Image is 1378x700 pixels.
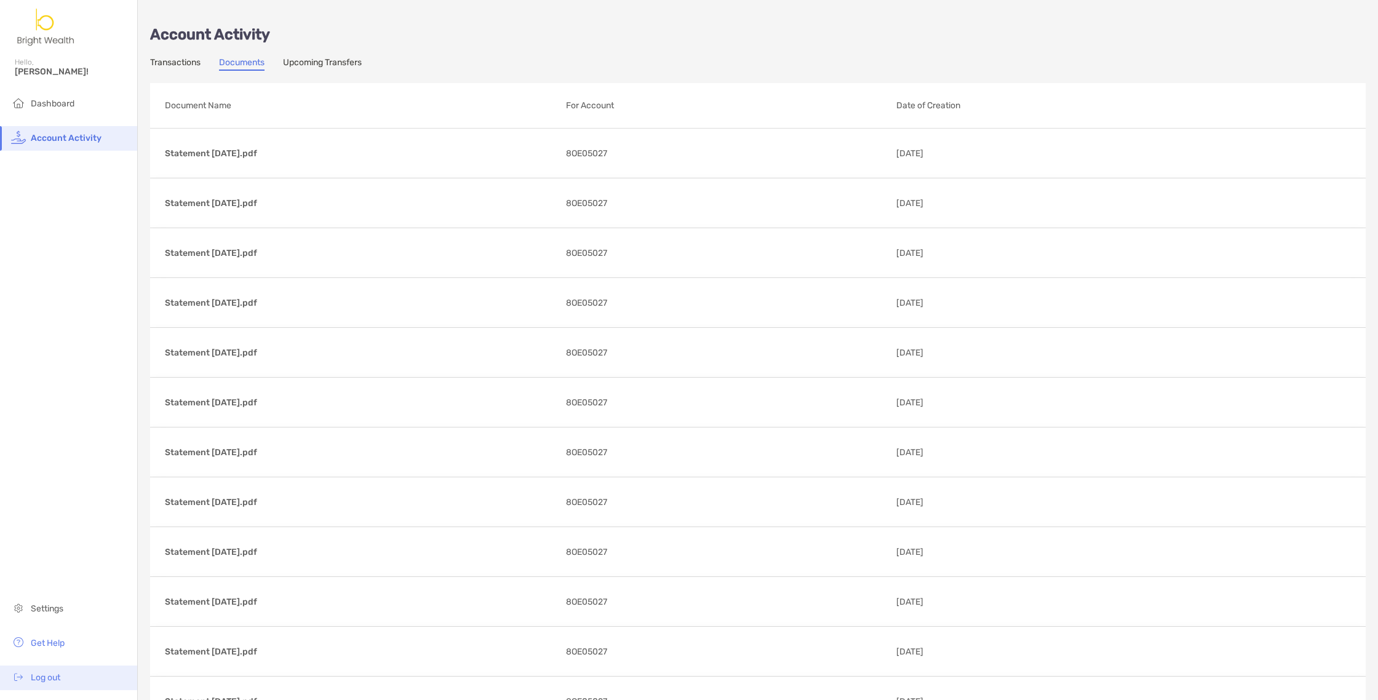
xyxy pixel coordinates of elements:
img: get-help icon [11,635,26,650]
p: Statement [DATE].pdf [165,594,556,610]
span: 8OE05027 [566,544,607,560]
img: household icon [11,95,26,110]
img: settings icon [11,600,26,615]
p: [DATE] [896,594,1074,610]
p: For Account [566,98,886,113]
p: Statement [DATE].pdf [165,245,556,261]
p: [DATE] [896,146,1074,161]
p: Date of Creation [896,98,1252,113]
p: [DATE] [896,495,1074,510]
img: Zoe Logo [15,5,78,49]
p: Statement [DATE].pdf [165,544,556,560]
p: Statement [DATE].pdf [165,495,556,510]
p: Document Name [165,98,556,113]
span: [PERSON_NAME]! [15,66,130,77]
p: Statement [DATE].pdf [165,644,556,659]
p: Statement [DATE].pdf [165,445,556,460]
span: 8OE05027 [566,594,607,610]
span: 8OE05027 [566,196,607,211]
span: 8OE05027 [566,146,607,161]
span: 8OE05027 [566,395,607,410]
span: Account Activity [31,133,102,143]
p: Statement [DATE].pdf [165,345,556,360]
span: 8OE05027 [566,245,607,261]
span: Get Help [31,638,65,648]
a: Transactions [150,57,201,71]
img: activity icon [11,130,26,145]
p: [DATE] [896,295,1074,311]
p: [DATE] [896,644,1074,659]
span: 8OE05027 [566,644,607,659]
p: [DATE] [896,544,1074,560]
span: Log out [31,672,60,683]
span: 8OE05027 [566,295,607,311]
p: [DATE] [896,245,1074,261]
p: [DATE] [896,445,1074,460]
p: Account Activity [150,27,1366,42]
p: Statement [DATE].pdf [165,395,556,410]
span: Settings [31,603,63,614]
a: Upcoming Transfers [283,57,362,71]
span: 8OE05027 [566,445,607,460]
p: Statement [DATE].pdf [165,295,556,311]
span: Dashboard [31,98,74,109]
img: logout icon [11,669,26,684]
p: Statement [DATE].pdf [165,196,556,211]
span: 8OE05027 [566,495,607,510]
p: [DATE] [896,345,1074,360]
p: [DATE] [896,196,1074,211]
p: Statement [DATE].pdf [165,146,556,161]
span: 8OE05027 [566,345,607,360]
p: [DATE] [896,395,1074,410]
a: Documents [219,57,265,71]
